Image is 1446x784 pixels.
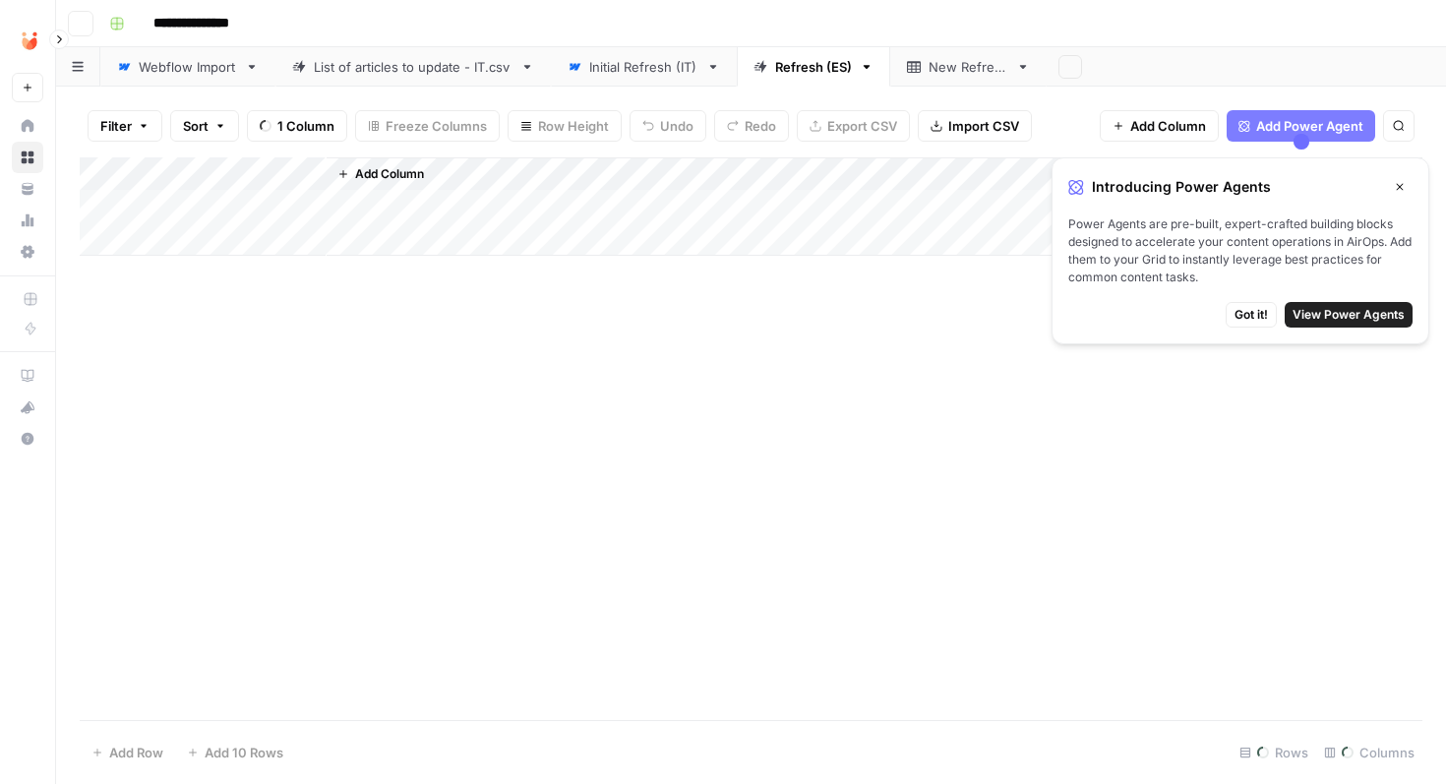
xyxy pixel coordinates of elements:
[247,110,347,142] button: 1 Column
[12,173,43,205] a: Your Data
[205,743,283,762] span: Add 10 Rows
[175,737,295,768] button: Add 10 Rows
[355,110,500,142] button: Freeze Columns
[1232,737,1316,768] div: Rows
[948,116,1019,136] span: Import CSV
[12,423,43,454] button: Help + Support
[797,110,910,142] button: Export CSV
[538,116,609,136] span: Row Height
[1235,306,1268,324] span: Got it!
[775,57,852,77] div: Refresh (ES)
[630,110,706,142] button: Undo
[170,110,239,142] button: Sort
[745,116,776,136] span: Redo
[1100,110,1219,142] button: Add Column
[918,110,1032,142] button: Import CSV
[355,165,424,183] span: Add Column
[12,392,43,423] button: What's new?
[277,116,334,136] span: 1 Column
[551,47,737,87] a: Initial Refresh (IT)
[1226,302,1277,328] button: Got it!
[12,360,43,392] a: AirOps Academy
[12,110,43,142] a: Home
[12,23,47,58] img: Unobravo Logo
[100,116,132,136] span: Filter
[109,743,163,762] span: Add Row
[12,142,43,173] a: Browse
[100,47,275,87] a: Webflow Import
[1068,174,1413,200] div: Introducing Power Agents
[275,47,551,87] a: List of articles to update - IT.csv
[1227,110,1375,142] button: Add Power Agent
[714,110,789,142] button: Redo
[12,16,43,65] button: Workspace: Unobravo
[12,205,43,236] a: Usage
[386,116,487,136] span: Freeze Columns
[1316,737,1422,768] div: Columns
[80,737,175,768] button: Add Row
[890,47,1047,87] a: New Refresh
[508,110,622,142] button: Row Height
[929,57,1008,77] div: New Refresh
[1285,302,1413,328] button: View Power Agents
[589,57,698,77] div: Initial Refresh (IT)
[330,161,432,187] button: Add Column
[737,47,890,87] a: Refresh (ES)
[88,110,162,142] button: Filter
[139,57,237,77] div: Webflow Import
[12,236,43,268] a: Settings
[13,392,42,422] div: What's new?
[314,57,512,77] div: List of articles to update - IT.csv
[1130,116,1206,136] span: Add Column
[660,116,693,136] span: Undo
[1068,215,1413,286] span: Power Agents are pre-built, expert-crafted building blocks designed to accelerate your content op...
[827,116,897,136] span: Export CSV
[1293,306,1405,324] span: View Power Agents
[183,116,209,136] span: Sort
[1256,116,1363,136] span: Add Power Agent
